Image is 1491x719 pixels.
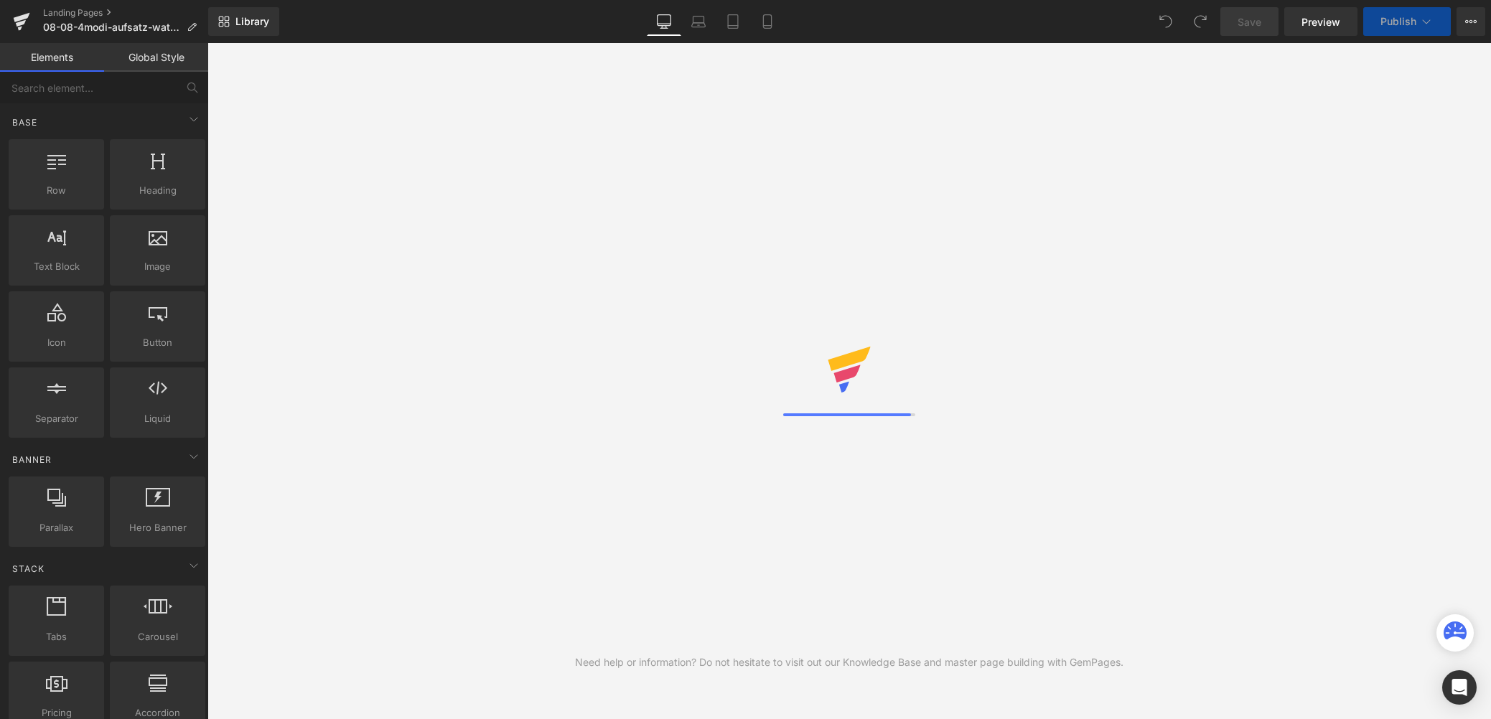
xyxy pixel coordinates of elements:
[1151,7,1180,36] button: Undo
[1284,7,1357,36] a: Preview
[13,629,100,644] span: Tabs
[1380,16,1416,27] span: Publish
[1238,14,1261,29] span: Save
[13,335,100,350] span: Icon
[1457,7,1485,36] button: More
[1363,7,1451,36] button: Publish
[43,7,208,19] a: Landing Pages
[114,335,201,350] span: Button
[208,7,279,36] a: New Library
[13,411,100,426] span: Separator
[114,259,201,274] span: Image
[750,7,785,36] a: Mobile
[43,22,181,33] span: 08-08-4modi-aufsatz-waterjake-v1-DESKTOP
[13,259,100,274] span: Text Block
[114,629,201,644] span: Carousel
[1186,7,1215,36] button: Redo
[104,43,208,72] a: Global Style
[13,520,100,535] span: Parallax
[681,7,716,36] a: Laptop
[11,453,53,466] span: Banner
[647,7,681,36] a: Desktop
[11,562,46,575] span: Stack
[13,183,100,198] span: Row
[114,411,201,426] span: Liquid
[114,520,201,535] span: Hero Banner
[575,654,1123,670] div: Need help or information? Do not hesitate to visit out our Knowledge Base and master page buildin...
[11,116,39,129] span: Base
[716,7,750,36] a: Tablet
[114,183,201,198] span: Heading
[235,15,269,28] span: Library
[1442,670,1477,705] div: Open Intercom Messenger
[1301,14,1340,29] span: Preview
